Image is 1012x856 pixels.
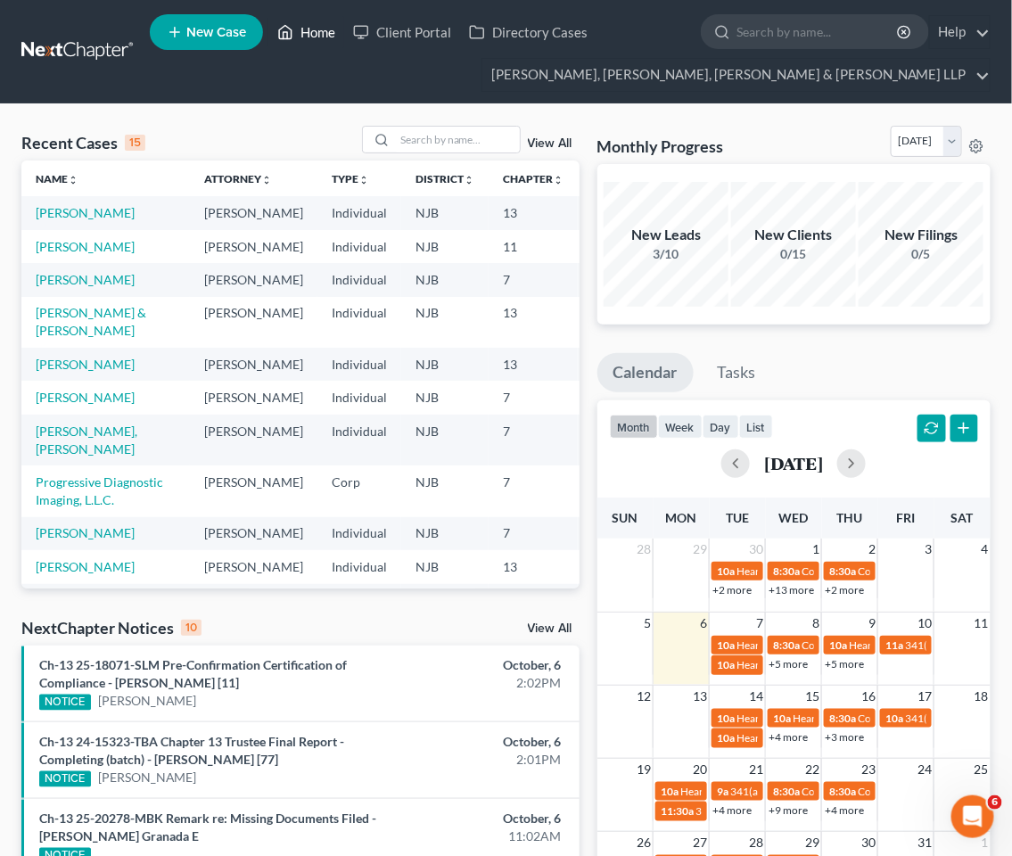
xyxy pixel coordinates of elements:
[736,15,900,48] input: Search by name...
[68,175,78,185] i: unfold_more
[415,172,474,185] a: Districtunfold_more
[399,674,562,692] div: 2:02PM
[401,465,489,516] td: NJB
[39,734,344,767] a: Ch-13 24-15323-TBA Chapter 13 Trustee Final Report - Completing (batch) - [PERSON_NAME] [77]
[702,353,772,392] a: Tasks
[317,196,401,229] td: Individual
[204,172,272,185] a: Attorneyunfold_more
[635,686,653,707] span: 12
[829,564,856,578] span: 8:30a
[464,175,474,185] i: unfold_more
[661,804,694,818] span: 11:30a
[691,539,709,560] span: 29
[36,239,135,254] a: [PERSON_NAME]
[489,263,578,296] td: 7
[578,196,663,229] td: 21-14917
[36,424,137,457] a: [PERSON_NAME], [PERSON_NAME]
[317,381,401,414] td: Individual
[736,658,993,671] span: Hearing for Fulme Cruces [PERSON_NAME] De Zeballo
[951,795,994,838] iframe: Intercom live chat
[769,583,814,597] a: +13 more
[317,230,401,263] td: Individual
[810,613,821,634] span: 8
[849,638,988,652] span: Hearing for [PERSON_NAME]
[635,539,653,560] span: 28
[399,656,562,674] div: October, 6
[773,785,800,798] span: 8:30a
[190,465,317,516] td: [PERSON_NAME]
[399,733,562,751] div: October, 6
[489,415,578,465] td: 7
[489,297,578,348] td: 13
[860,832,877,853] span: 30
[36,272,135,287] a: [PERSON_NAME]
[810,539,821,560] span: 1
[21,617,202,638] div: NextChapter Notices
[973,613,991,634] span: 11
[181,620,202,636] div: 10
[604,225,728,245] div: New Leads
[980,832,991,853] span: 1
[39,771,91,787] div: NOTICE
[930,16,990,48] a: Help
[635,759,653,780] span: 19
[973,686,991,707] span: 18
[489,584,578,617] td: 11
[578,415,663,465] td: 25-17236
[578,297,663,348] td: 25-16810
[332,172,369,185] a: Typeunfold_more
[36,390,135,405] a: [PERSON_NAME]
[489,348,578,381] td: 13
[825,730,864,744] a: +3 more
[712,583,752,597] a: +2 more
[803,759,821,780] span: 22
[802,785,1004,798] span: Confirmation hearing for [PERSON_NAME]
[317,465,401,516] td: Corp
[489,381,578,414] td: 7
[747,832,765,853] span: 28
[860,759,877,780] span: 23
[859,225,983,245] div: New Filings
[658,415,703,439] button: week
[261,175,272,185] i: unfold_more
[613,510,638,525] span: Sun
[317,517,401,550] td: Individual
[754,613,765,634] span: 7
[401,381,489,414] td: NJB
[916,686,934,707] span: 17
[399,810,562,827] div: October, 6
[578,230,663,263] td: 25-15458
[317,584,401,617] td: Corp
[401,415,489,465] td: NJB
[578,381,663,414] td: 25-19704
[717,638,735,652] span: 10a
[731,225,856,245] div: New Clients
[578,550,663,583] td: 25-19234
[39,811,376,844] a: Ch-13 25-20278-MBK Remark re: Missing Documents Filed - [PERSON_NAME] Granada E
[680,785,819,798] span: Hearing for [PERSON_NAME]
[36,305,146,338] a: [PERSON_NAME] & [PERSON_NAME]
[399,827,562,845] div: 11:02AM
[597,136,724,157] h3: Monthly Progress
[867,613,877,634] span: 9
[610,415,658,439] button: month
[885,712,903,725] span: 10a
[317,297,401,348] td: Individual
[190,517,317,550] td: [PERSON_NAME]
[36,357,135,372] a: [PERSON_NAME]
[773,638,800,652] span: 8:30a
[642,613,653,634] span: 5
[736,712,876,725] span: Hearing for [PERSON_NAME]
[717,564,735,578] span: 10a
[988,795,1002,810] span: 6
[597,353,694,392] a: Calendar
[859,245,983,263] div: 0/5
[916,613,934,634] span: 10
[186,26,246,39] span: New Case
[190,584,317,617] td: [PERSON_NAME]
[190,230,317,263] td: [PERSON_NAME]
[980,539,991,560] span: 4
[829,785,856,798] span: 8:30a
[717,658,735,671] span: 10a
[779,510,809,525] span: Wed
